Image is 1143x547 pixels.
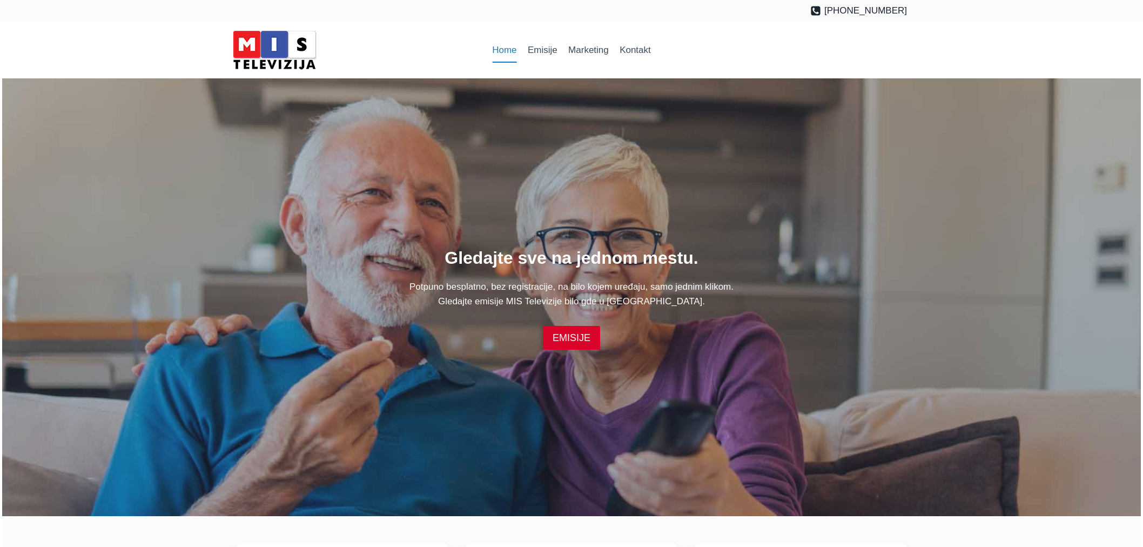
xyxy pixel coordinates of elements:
a: [PHONE_NUMBER] [810,3,907,18]
img: MIS Television [228,27,320,73]
a: Marketing [563,37,614,63]
h1: Gledajte sve na jednom mestu. [236,245,907,271]
p: Potpuno besplatno, bez registracije, na bilo kojem uređaju, samo jednim klikom. Gledajte emisije ... [236,279,907,309]
a: Kontakt [614,37,656,63]
a: EMISIJE [543,326,600,349]
span: [PHONE_NUMBER] [824,3,907,18]
a: Emisije [522,37,563,63]
a: Home [487,37,522,63]
nav: Primary [487,37,656,63]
